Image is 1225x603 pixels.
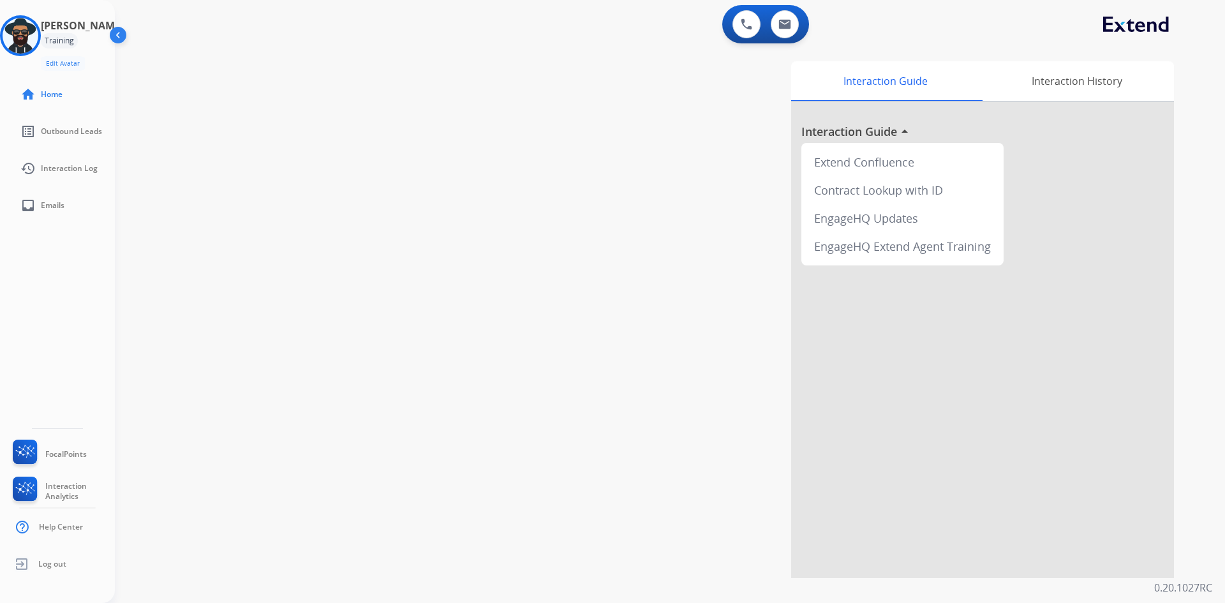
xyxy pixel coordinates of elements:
[806,204,999,232] div: EngageHQ Updates
[20,124,36,139] mat-icon: list_alt
[41,163,98,174] span: Interaction Log
[20,87,36,102] mat-icon: home
[20,161,36,176] mat-icon: history
[45,481,115,502] span: Interaction Analytics
[791,61,979,101] div: Interaction Guide
[1154,580,1212,595] p: 0.20.1027RC
[38,559,66,569] span: Log out
[3,18,38,54] img: avatar
[806,176,999,204] div: Contract Lookup with ID
[10,440,87,469] a: FocalPoints
[41,18,124,33] h3: [PERSON_NAME]
[39,522,83,532] span: Help Center
[20,198,36,213] mat-icon: inbox
[806,148,999,176] div: Extend Confluence
[41,126,102,137] span: Outbound Leads
[10,477,115,506] a: Interaction Analytics
[41,56,85,71] button: Edit Avatar
[41,200,64,211] span: Emails
[41,89,63,100] span: Home
[45,449,87,459] span: FocalPoints
[979,61,1174,101] div: Interaction History
[806,232,999,260] div: EngageHQ Extend Agent Training
[41,33,78,48] div: Training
